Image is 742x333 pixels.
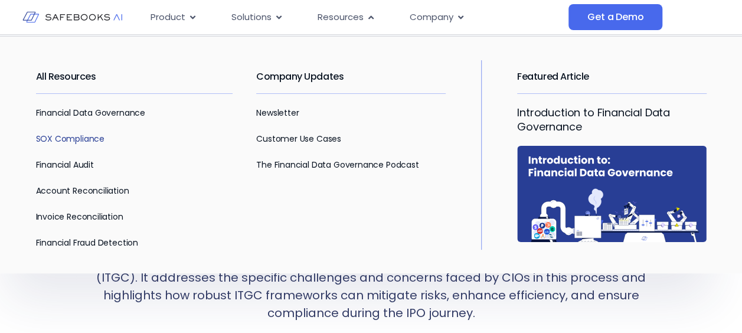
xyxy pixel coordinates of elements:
span: Get a Demo [587,11,643,23]
div: Menu Toggle [141,6,568,29]
a: Newsletter [256,107,299,119]
p: This guide explores the critical role of Chief Information Officers (CIOs) and data security lead... [93,233,650,322]
a: Financial Fraud Detection [36,237,139,249]
h2: Featured Article [517,60,706,93]
a: Introduction to Financial Data Governance [517,105,670,134]
span: Solutions [231,11,272,24]
a: The Financial Data Governance Podcast [256,159,419,171]
span: Company [410,11,453,24]
nav: Menu [141,6,568,29]
a: SOX Compliance [36,133,104,145]
h2: Company Updates [256,60,446,93]
a: Get a Demo [568,4,662,30]
span: Resources [318,11,364,24]
a: Financial Data Governance [36,107,146,119]
a: All Resources [36,70,96,83]
a: Account Reconciliation [36,185,129,197]
span: Product [151,11,185,24]
a: Financial Audit [36,159,94,171]
a: Invoice Reconciliation [36,211,123,223]
a: Customer Use Cases [256,133,341,145]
